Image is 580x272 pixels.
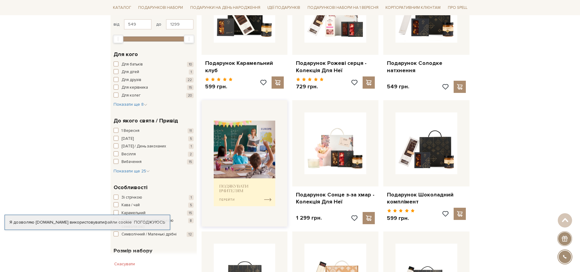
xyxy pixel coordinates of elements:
[387,83,409,90] p: 549 грн.
[265,3,303,12] a: Ідеї подарунків
[187,210,194,216] span: 15
[5,220,170,225] div: Я дозволяю [DOMAIN_NAME] використовувати
[114,69,194,75] button: Для дітей 1
[114,93,194,99] button: Для колег 20
[113,35,123,43] div: Min
[445,3,470,12] a: Про Spell
[114,50,138,58] span: Для кого
[114,62,194,68] button: Для батьків 10
[166,19,194,30] input: Ціна
[114,202,194,208] button: Кава / чай 5
[189,195,194,200] span: 1
[188,3,263,12] a: Подарунки на День народження
[114,136,194,142] button: [DATE] 5
[188,203,194,208] span: 5
[387,215,415,222] p: 599 грн.
[305,2,381,13] a: Подарункові набори на 1 Вересня
[114,159,194,165] button: Вибачення 15
[104,220,132,225] a: файли cookie
[114,117,178,125] span: До якого свята / Привід
[184,35,194,43] div: Max
[114,231,194,238] button: Символічний / Маленькі дрібні 12
[205,83,233,90] p: 599 грн.
[114,168,150,174] button: Показати ще 25
[114,101,147,108] button: Показати ще 8
[134,220,165,225] a: Погоджуюсь
[121,62,143,68] span: Для батьків
[121,231,177,238] span: Символічний / Маленькі дрібні
[296,60,375,74] a: Подарунок Рожеві серця - Колекція Для Неї
[121,69,139,75] span: Для дітей
[188,152,194,157] span: 2
[114,22,119,27] span: від
[121,195,142,201] span: Зі стрічкою
[188,128,194,133] span: 11
[121,136,134,142] span: [DATE]
[188,218,194,223] span: 8
[114,247,152,255] span: Розмір набору
[214,121,276,206] img: banner
[114,77,194,83] button: Для друзів 22
[114,183,147,192] span: Особливості
[187,159,194,164] span: 15
[111,3,134,12] a: Каталог
[114,85,194,91] button: Для керівника 15
[121,85,148,91] span: Для керівника
[114,128,194,134] button: 1 Вересня 11
[121,77,141,83] span: Для друзів
[387,60,466,74] a: Подарунок Солодке натхнення
[187,85,194,90] span: 15
[186,93,194,98] span: 20
[188,136,194,141] span: 5
[124,19,152,30] input: Ціна
[296,191,375,206] a: Подарунок Сонце з-за хмар - Колекція Для Неї
[114,102,147,107] span: Показати ще 8
[296,214,322,221] p: 1 299 грн.
[136,3,185,12] a: Подарункові набори
[187,232,194,237] span: 12
[387,191,466,206] a: Подарунок Шоколадний комплімент
[114,195,194,201] button: Зі стрічкою 1
[121,151,136,157] span: Весілля
[111,259,139,269] button: Скасувати
[205,60,284,74] a: Подарунок Карамельний клуб
[121,202,140,208] span: Кава / чай
[121,159,142,165] span: Вибачення
[114,151,194,157] button: Весілля 2
[121,93,141,99] span: Для колег
[187,62,194,67] span: 10
[114,143,194,150] button: [DATE] / День закоханих 1
[121,210,146,216] span: Карамельний
[186,77,194,83] span: 22
[383,2,443,13] a: Корпоративним клієнтам
[121,128,139,134] span: 1 Вересня
[121,143,166,150] span: [DATE] / День закоханих
[296,83,324,90] p: 729 грн.
[189,69,194,75] span: 1
[189,144,194,149] span: 1
[156,22,161,27] span: до
[114,210,194,216] button: Карамельний 15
